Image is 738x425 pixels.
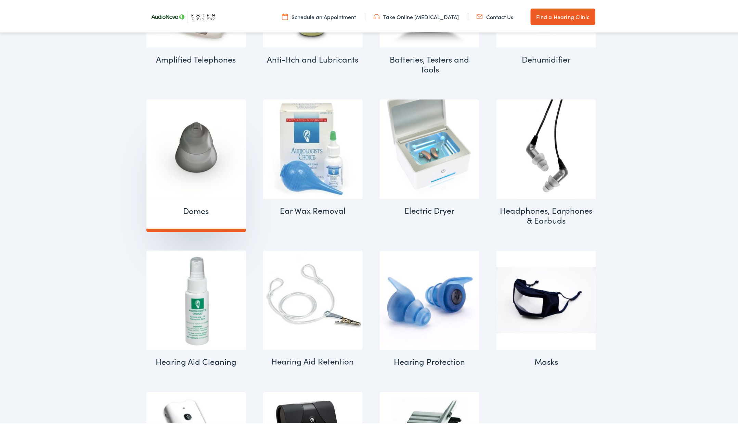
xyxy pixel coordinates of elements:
[380,98,479,197] img: Electric Dryer
[263,197,363,221] h2: Ear Wax Removal
[380,46,479,79] h2: Batteries, Testers and Tools
[496,98,596,231] a: Visit product category Headphones, Earphones & Earbuds
[496,197,596,231] h2: Headphones, Earphones & Earbuds
[380,249,479,348] img: Hearing Protection
[374,11,380,19] img: utility icon
[282,11,356,19] a: Schedule an Appointment
[263,348,363,372] h2: Hearing Aid Retention
[146,98,246,197] img: Domes
[477,11,513,19] a: Contact Us
[380,98,479,221] a: Visit product category Electric Dryer
[374,11,459,19] a: Take Online [MEDICAL_DATA]
[496,46,596,69] h2: Dehumidifier
[146,98,246,221] a: Visit product category Domes
[263,98,363,221] a: Visit product category Ear Wax Removal
[496,348,596,372] h2: Masks
[477,11,483,19] img: utility icon
[263,46,363,69] h2: Anti-Itch and Lubricants
[496,98,596,197] img: Headphones, Earphones & Earbuds
[146,46,246,69] h2: Amplified Telephones
[496,249,596,372] a: Visit product category Masks
[263,98,363,197] img: Ear Wax Removal
[380,249,479,372] a: Visit product category Hearing Protection
[531,7,595,23] a: Find a Hearing Clinic
[282,11,288,19] img: utility icon
[263,249,363,348] img: Hearing Aid Retention
[380,348,479,372] h2: Hearing Protection
[380,197,479,221] h2: Electric Dryer
[146,249,246,372] a: Visit product category Hearing Aid Cleaning
[496,249,596,348] img: Masks
[146,348,246,372] h2: Hearing Aid Cleaning
[263,249,363,372] a: Visit product category Hearing Aid Retention
[146,197,246,221] h2: Domes
[146,249,246,348] img: Hearing Aid Cleaning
